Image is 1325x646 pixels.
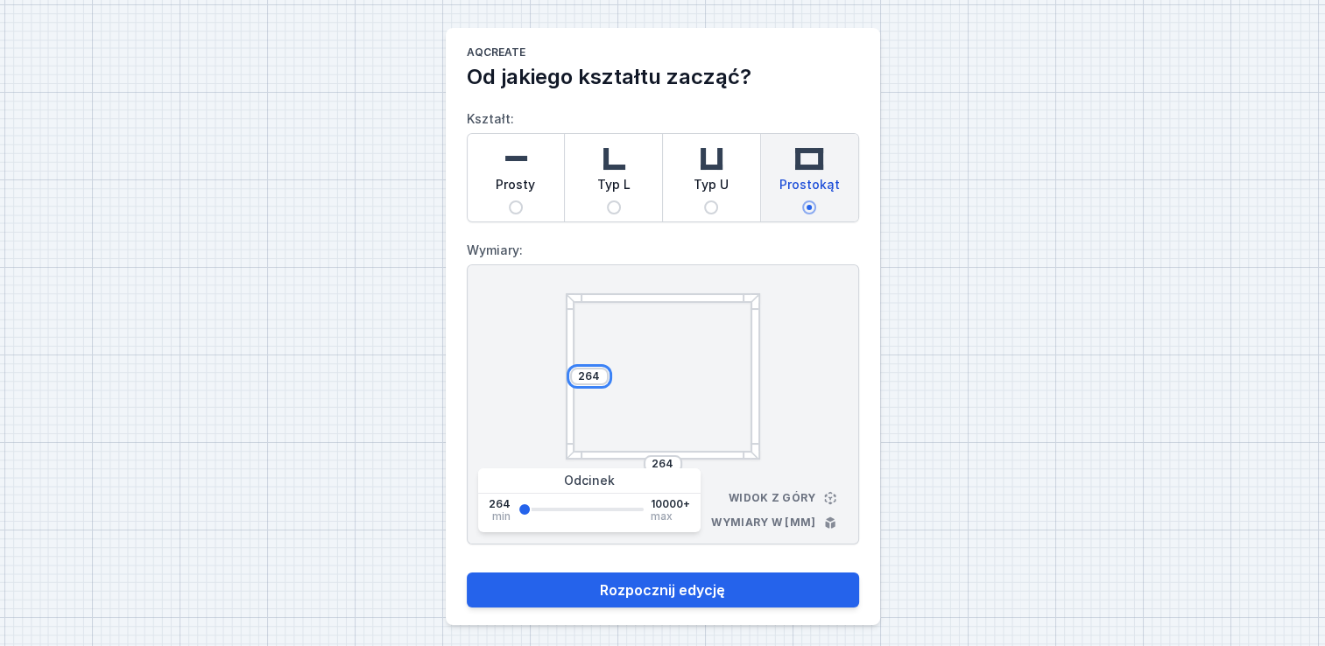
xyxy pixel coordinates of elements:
input: Typ U [704,200,718,214]
img: straight.svg [498,141,533,176]
span: min [492,511,511,522]
span: Typ U [694,176,729,200]
input: Wymiar [mm] [649,457,677,471]
span: 264 [489,497,511,511]
label: Wymiary: [467,236,859,264]
span: 10000+ [651,497,690,511]
input: Prosty [509,200,523,214]
span: max [651,511,673,522]
input: Prostokąt [802,200,816,214]
input: Wymiar [mm] [575,369,603,383]
button: Rozpocznij edycję [467,572,859,607]
img: u-shaped.svg [694,141,729,176]
img: l-shaped.svg [596,141,631,176]
span: Prosty [496,176,535,200]
span: Typ L [597,176,631,200]
img: rectangle.svg [792,141,827,176]
input: Typ L [607,200,621,214]
h2: Od jakiego kształtu zacząć? [467,63,859,91]
div: Odcinek [478,468,701,494]
span: Prostokąt [779,176,840,200]
h1: AQcreate [467,46,859,63]
label: Kształt: [467,105,859,222]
